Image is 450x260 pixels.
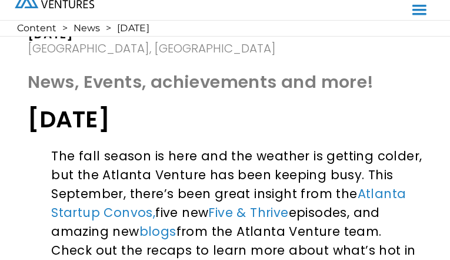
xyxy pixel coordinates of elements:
[28,72,422,98] h1: News, Events, achievements and more!
[28,42,276,54] div: [GEOGRAPHIC_DATA], [GEOGRAPHIC_DATA]
[28,104,422,135] h1: [DATE]
[139,223,176,240] a: blogs
[208,204,288,221] a: Five & Thrive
